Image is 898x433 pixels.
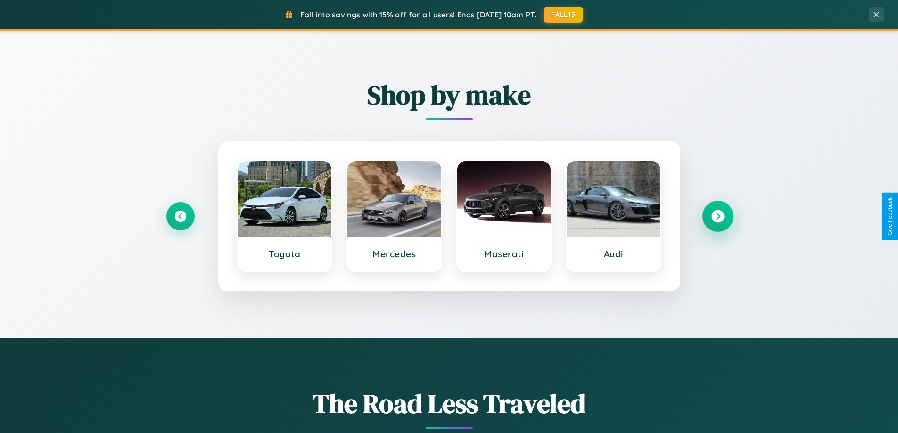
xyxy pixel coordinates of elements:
[166,385,732,422] h1: The Road Less Traveled
[467,248,542,260] h3: Maserati
[166,77,732,113] h2: Shop by make
[247,248,322,260] h3: Toyota
[544,7,583,23] button: FALL15
[357,248,432,260] h3: Mercedes
[576,248,651,260] h3: Audi
[300,10,536,19] span: Fall into savings with 15% off for all users! Ends [DATE] 10am PT.
[887,197,893,236] div: Give Feedback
